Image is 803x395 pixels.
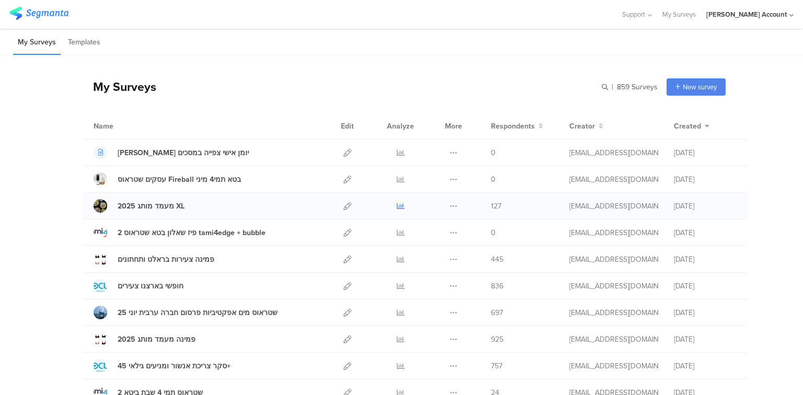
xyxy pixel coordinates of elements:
div: My Surveys [83,78,156,96]
a: 2 פיז שאלון בטא שטראוס tami4edge + bubble [94,226,266,239]
div: 2 פיז שאלון בטא שטראוס tami4edge + bubble [118,227,266,238]
div: [DATE] [674,307,737,318]
a: [PERSON_NAME] יומן אישי צפייה במסכים [94,146,249,159]
div: Analyze [385,113,416,139]
img: segmanta logo [9,7,68,20]
div: שטראוס מים אפקטיביות פרסום חברה ערבית יוני 25 [118,307,278,318]
a: 2025 מעמד מותג XL [94,199,185,213]
span: 0 [491,147,496,158]
span: Created [674,121,701,132]
span: 127 [491,201,501,212]
div: עסקים שטראוס Fireball בטא תמי4 מיני [118,174,241,185]
div: odelya@ifocus-r.com [569,147,658,158]
li: Templates [63,30,105,55]
div: סקר צריכת אנשור ומניעים גילאי 45+ [118,361,231,371]
a: סקר צריכת אנשור ומניעים גילאי 45+ [94,359,231,373]
div: [DATE] [674,361,737,371]
div: [DATE] [674,147,737,158]
div: [DATE] [674,334,737,345]
div: odelya@ifocus-r.com [569,334,658,345]
span: 0 [491,227,496,238]
div: פמינה מעמד מותג 2025 [118,334,196,345]
div: More [442,113,465,139]
span: 697 [491,307,503,318]
div: שמיר שאלון יומן אישי צפייה במסכים [118,147,249,158]
div: Edit [336,113,359,139]
div: [DATE] [674,201,737,212]
span: 445 [491,254,503,265]
a: חופשי בארצנו צעירים [94,279,183,293]
div: odelya@ifocus-r.com [569,174,658,185]
div: Name [94,121,156,132]
div: [DATE] [674,254,737,265]
div: 2025 מעמד מותג XL [118,201,185,212]
a: שטראוס מים אפקטיביות פרסום חברה ערבית יוני 25 [94,306,278,319]
div: [DATE] [674,227,737,238]
div: odelya@ifocus-r.com [569,281,658,292]
span: 925 [491,334,503,345]
div: [DATE] [674,281,737,292]
span: | [610,82,615,92]
button: Created [674,121,709,132]
a: פמינה צעירות בראלט ותחתונים [94,252,214,266]
li: My Surveys [13,30,61,55]
div: פמינה צעירות בראלט ותחתונים [118,254,214,265]
div: חופשי בארצנו צעירים [118,281,183,292]
div: [PERSON_NAME] Account [706,9,787,19]
a: פמינה מעמד מותג 2025 [94,332,196,346]
span: Creator [569,121,595,132]
div: odelya@ifocus-r.com [569,227,658,238]
div: [DATE] [674,174,737,185]
button: Creator [569,121,603,132]
span: 757 [491,361,502,371]
div: odelya@ifocus-r.com [569,361,658,371]
span: New survey [683,82,717,92]
div: odelya@ifocus-r.com [569,254,658,265]
span: 836 [491,281,503,292]
span: 0 [491,174,496,185]
div: odelya@ifocus-r.com [569,201,658,212]
button: Respondents [491,121,543,132]
span: Respondents [491,121,535,132]
span: Support [622,9,645,19]
a: עסקים שטראוס Fireball בטא תמי4 מיני [94,172,241,186]
span: 859 Surveys [617,82,658,92]
div: odelya@ifocus-r.com [569,307,658,318]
